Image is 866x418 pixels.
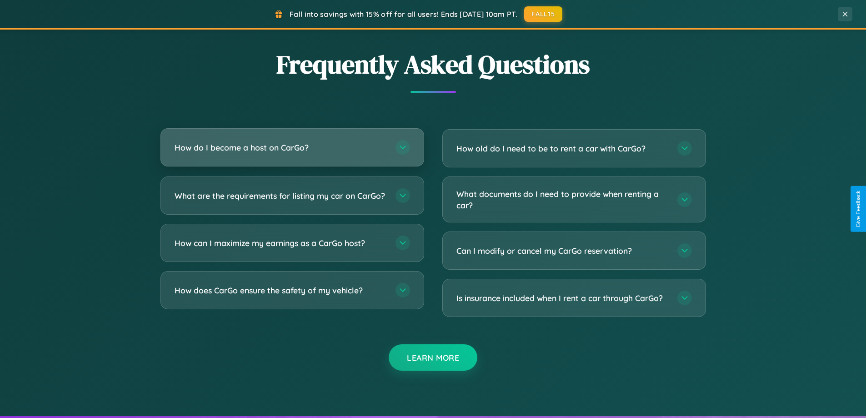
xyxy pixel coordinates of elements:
[456,292,668,304] h3: Is insurance included when I rent a car through CarGo?
[456,245,668,257] h3: Can I modify or cancel my CarGo reservation?
[175,237,386,249] h3: How can I maximize my earnings as a CarGo host?
[175,285,386,296] h3: How does CarGo ensure the safety of my vehicle?
[524,6,562,22] button: FALL15
[175,190,386,201] h3: What are the requirements for listing my car on CarGo?
[175,142,386,153] h3: How do I become a host on CarGo?
[456,143,668,154] h3: How old do I need to be to rent a car with CarGo?
[160,47,706,82] h2: Frequently Asked Questions
[456,188,668,211] h3: What documents do I need to provide when renting a car?
[855,191,861,227] div: Give Feedback
[290,10,517,19] span: Fall into savings with 15% off for all users! Ends [DATE] 10am PT.
[389,344,477,371] button: Learn More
